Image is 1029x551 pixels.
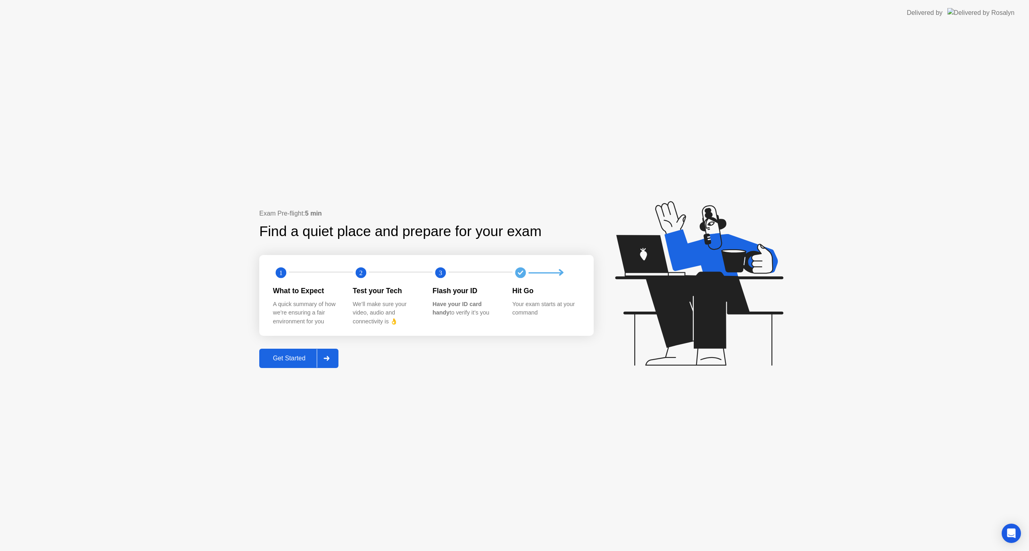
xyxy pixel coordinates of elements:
img: Delivered by Rosalyn [947,8,1015,17]
div: to verify it’s you [433,300,500,317]
text: 3 [439,269,442,277]
div: A quick summary of how we’re ensuring a fair environment for you [273,300,340,326]
text: 1 [279,269,283,277]
div: Delivered by [907,8,943,18]
div: Find a quiet place and prepare for your exam [259,221,543,242]
div: Get Started [262,355,317,362]
div: Test your Tech [353,286,420,296]
div: Exam Pre-flight: [259,209,594,218]
b: 5 min [305,210,322,217]
div: What to Expect [273,286,340,296]
div: Hit Go [512,286,580,296]
button: Get Started [259,349,338,368]
div: Open Intercom Messenger [1002,524,1021,543]
text: 2 [359,269,362,277]
div: Your exam starts at your command [512,300,580,317]
b: Have your ID card handy [433,301,482,316]
div: Flash your ID [433,286,500,296]
div: We’ll make sure your video, audio and connectivity is 👌 [353,300,420,326]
